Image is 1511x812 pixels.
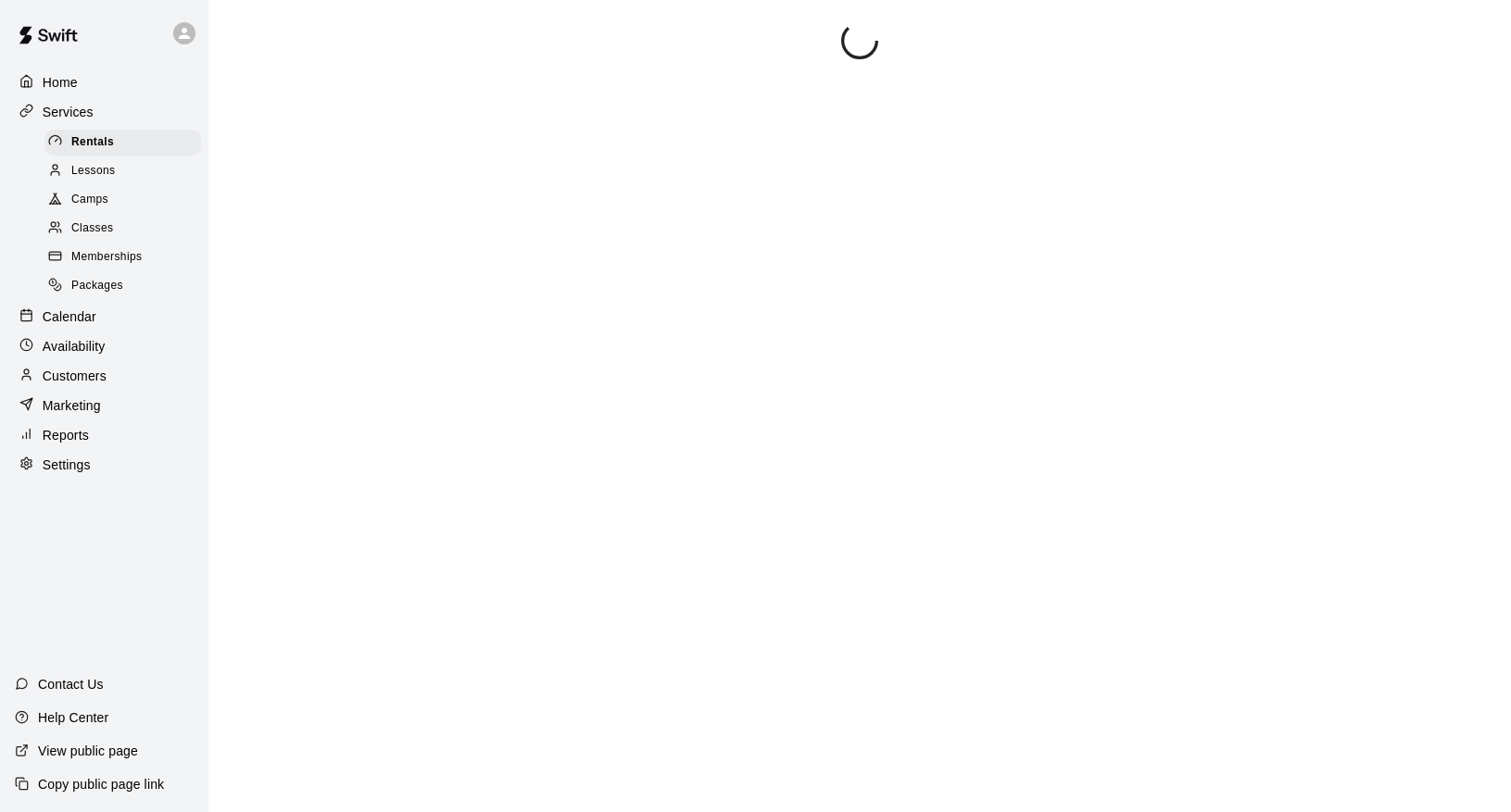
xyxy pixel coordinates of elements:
p: Marketing [43,396,101,415]
a: Memberships [44,244,208,272]
div: Rentals [44,130,201,156]
p: View public page [38,742,138,760]
div: Camps [44,187,201,213]
a: Calendar [15,303,194,331]
span: Memberships [71,248,142,267]
p: Help Center [38,708,108,727]
a: Home [15,69,194,96]
span: Packages [71,277,123,295]
a: Camps [44,186,208,215]
div: Packages [44,273,201,299]
p: Customers [43,367,107,385]
a: Lessons [44,156,208,185]
span: Rentals [71,133,114,152]
a: Marketing [15,392,194,419]
a: Settings [15,451,194,479]
span: Classes [71,219,113,238]
div: Memberships [44,244,201,270]
a: Customers [15,362,194,390]
p: Settings [43,456,91,474]
p: Calendar [43,307,96,326]
p: Availability [43,337,106,356]
p: Contact Us [38,675,104,693]
div: Lessons [44,158,201,184]
p: Reports [43,426,89,444]
div: Classes [44,216,201,242]
a: Reports [15,421,194,449]
a: Rentals [44,128,208,156]
a: Classes [44,215,208,244]
a: Availability [15,332,194,360]
span: Camps [71,191,108,209]
p: Copy public page link [38,775,164,793]
span: Lessons [71,162,116,181]
a: Packages [44,272,208,301]
p: Services [43,103,94,121]
p: Home [43,73,78,92]
a: Services [15,98,194,126]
